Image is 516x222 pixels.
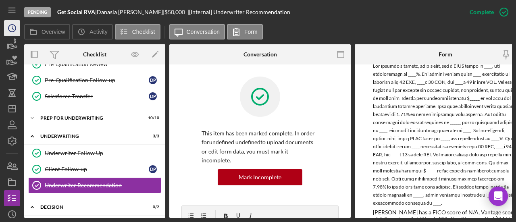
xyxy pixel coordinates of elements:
[164,8,185,15] span: $50,000
[244,29,258,35] label: Form
[89,29,107,35] label: Activity
[227,24,263,39] button: Form
[149,76,157,84] div: D P
[187,9,290,15] div: | [Internal] Underwriter Recommendation
[28,145,161,161] a: Underwriter Follow Up
[45,93,149,100] div: Salesforce Transfer
[115,24,160,39] button: Checklist
[202,129,318,165] p: This item has been marked complete. In order for undefined undefined to upload documents or edit ...
[239,169,281,185] div: Mark Incomplete
[24,7,51,17] div: Pending
[97,9,164,15] div: Danasia [PERSON_NAME] |
[169,24,225,39] button: Conversation
[45,182,161,189] div: Underwriter Recommendation
[45,166,149,172] div: Client Follow-up
[145,205,159,210] div: 0 / 2
[45,150,161,156] div: Underwriter Follow Up
[57,9,97,15] div: |
[218,169,302,185] button: Mark Incomplete
[40,116,139,120] div: Prep for Underwriting
[489,187,508,206] div: Open Intercom Messenger
[243,51,277,58] div: Conversation
[145,134,159,139] div: 3 / 3
[462,4,512,20] button: Complete
[470,4,494,20] div: Complete
[24,24,70,39] button: Overview
[439,51,452,58] div: Form
[145,116,159,120] div: 10 / 10
[57,8,95,15] b: Get Social RVA
[132,29,155,35] label: Checklist
[149,92,157,100] div: D P
[149,165,157,173] div: D P
[28,88,161,104] a: Salesforce TransferDP
[40,134,139,139] div: Underwriting
[187,29,220,35] label: Conversation
[28,72,161,88] a: Pre-Qualification Follow-upDP
[45,77,149,83] div: Pre-Qualification Follow-up
[83,51,106,58] div: Checklist
[40,205,139,210] div: Decision
[28,161,161,177] a: Client Follow-upDP
[72,24,112,39] button: Activity
[42,29,65,35] label: Overview
[28,177,161,193] a: Underwriter Recommendation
